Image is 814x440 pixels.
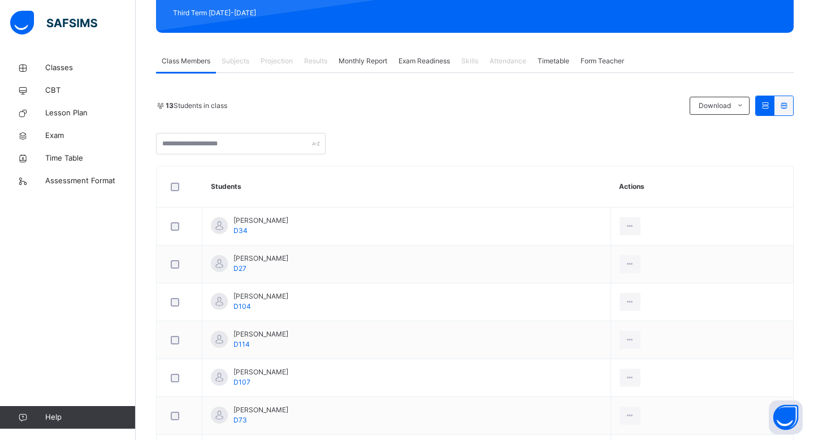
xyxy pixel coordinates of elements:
[769,400,803,434] button: Open asap
[233,378,250,386] span: D107
[233,264,246,273] span: D27
[233,226,248,235] span: D34
[233,329,288,339] span: [PERSON_NAME]
[233,291,288,301] span: [PERSON_NAME]
[233,416,247,424] span: D73
[581,56,624,66] span: Form Teacher
[233,215,288,226] span: [PERSON_NAME]
[261,56,293,66] span: Projection
[304,56,327,66] span: Results
[339,56,387,66] span: Monthly Report
[10,11,97,34] img: safsims
[166,101,227,111] span: Students in class
[490,56,526,66] span: Attendance
[222,56,249,66] span: Subjects
[233,367,288,377] span: [PERSON_NAME]
[699,101,731,111] span: Download
[45,153,136,164] span: Time Table
[233,340,250,348] span: D114
[45,130,136,141] span: Exam
[233,253,288,264] span: [PERSON_NAME]
[233,302,251,310] span: D104
[45,62,136,74] span: Classes
[45,175,136,187] span: Assessment Format
[45,412,135,423] span: Help
[166,101,174,110] b: 13
[461,56,478,66] span: Skills
[399,56,450,66] span: Exam Readiness
[45,85,136,96] span: CBT
[233,405,288,415] span: [PERSON_NAME]
[202,166,611,208] th: Students
[45,107,136,119] span: Lesson Plan
[538,56,569,66] span: Timetable
[610,166,793,208] th: Actions
[162,56,210,66] span: Class Members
